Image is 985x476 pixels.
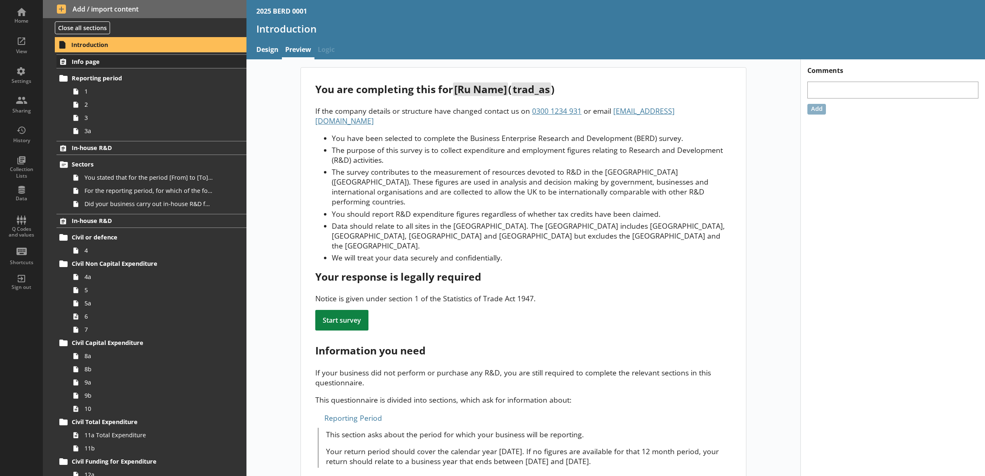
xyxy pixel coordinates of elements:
[69,124,246,138] a: 3a
[69,363,246,376] a: 8b
[332,145,731,165] li: The purpose of this survey is to collect expenditure and employment figures relating to Research ...
[314,42,338,59] span: Logic
[60,72,246,138] li: Reporting period1233a
[282,42,314,59] a: Preview
[7,226,36,238] div: Q Codes and values
[532,106,582,116] span: 0300 1234 931
[332,209,731,219] li: You should report R&D expenditure figures regardless of whether tax credits have been claimed.
[60,158,246,211] li: SectorsYou stated that for the period [From] to [To], [Ru Name] carried out in-house R&D. Is this...
[69,197,246,211] a: Did your business carry out in-house R&D for any other product codes?
[69,284,246,297] a: 5
[801,59,985,75] h1: Comments
[84,286,213,294] span: 5
[332,133,731,143] li: You have been selected to complete the Business Enterprise Research and Development (BERD) survey.
[69,98,246,111] a: 2
[315,270,731,284] div: Your response is legally required
[72,457,209,465] span: Civil Funding for Expenditure
[256,7,307,16] div: 2025 BERD 0001
[56,72,246,85] a: Reporting period
[72,74,209,82] span: Reporting period
[60,257,246,336] li: Civil Non Capital Expenditure4a55a67
[84,114,213,122] span: 3
[84,246,213,254] span: 4
[256,22,976,35] h1: Introduction
[84,87,213,95] span: 1
[56,231,246,244] a: Civil or defence
[55,21,110,34] button: Close all sections
[84,365,213,373] span: 8b
[69,442,246,455] a: 11b
[315,82,731,96] div: You are completing this for ( )
[69,389,246,402] a: 9b
[7,18,36,24] div: Home
[69,184,246,197] a: For the reporting period, for which of the following product codes has your business carried out ...
[7,137,36,144] div: History
[84,174,213,181] span: You stated that for the period [From] to [To], [Ru Name] carried out in-house R&D. Is this correct?
[84,444,213,452] span: 11b
[84,326,213,333] span: 7
[84,378,213,386] span: 9a
[72,144,209,152] span: In-house R&D
[326,446,732,466] p: Your return period should cover the calendar year [DATE]. If no figures are available for that 12...
[60,231,246,257] li: Civil or defence4
[60,336,246,415] li: Civil Capital Expenditure8a8b9a9b10
[56,38,246,51] a: Introduction
[56,415,246,429] a: Civil Total Expenditure
[57,5,232,14] span: Add / import content
[69,429,246,442] a: 11a Total Expenditure
[84,101,213,108] span: 2
[253,42,282,59] a: Design
[315,310,368,331] div: Start survey
[7,284,36,291] div: Sign out
[511,82,551,96] span: trad_as
[69,244,246,257] a: 4
[69,349,246,363] a: 8a
[56,336,246,349] a: Civil Capital Expenditure
[315,344,731,357] div: Information you need
[69,270,246,284] a: 4a
[69,310,246,323] a: 6
[56,54,246,68] a: Info page
[69,323,246,336] a: 7
[56,158,246,171] a: Sectors
[43,54,246,137] li: Info pageReporting period1233a
[7,108,36,114] div: Sharing
[72,418,209,426] span: Civil Total Expenditure
[69,171,246,184] a: You stated that for the period [From] to [To], [Ru Name] carried out in-house R&D. Is this correct?
[71,41,209,49] span: Introduction
[69,402,246,415] a: 10
[72,217,209,225] span: In-house R&D
[69,376,246,389] a: 9a
[56,257,246,270] a: Civil Non Capital Expenditure
[315,106,675,126] span: [EMAIL_ADDRESS][DOMAIN_NAME]
[326,429,732,439] p: This section asks about the period for which your business will be reporting.
[332,221,731,251] li: Data should relate to all sites in the [GEOGRAPHIC_DATA]. The [GEOGRAPHIC_DATA] includes [GEOGRAP...
[56,455,246,468] a: Civil Funding for Expenditure
[7,78,36,84] div: Settings
[7,48,36,55] div: View
[84,187,213,195] span: For the reporting period, for which of the following product codes has your business carried out ...
[453,82,508,96] span: [Ru Name]
[72,160,209,168] span: Sectors
[72,260,209,267] span: Civil Non Capital Expenditure
[72,339,209,347] span: Civil Capital Expenditure
[315,395,731,405] p: This questionnaire is divided into sections, which ask for information about:
[69,85,246,98] a: 1
[84,405,213,413] span: 10
[332,167,731,206] li: The survey contributes to the measurement of resources devoted to R&D in the [GEOGRAPHIC_DATA] ([...
[84,200,213,208] span: Did your business carry out in-house R&D for any other product codes?
[84,127,213,135] span: 3a
[84,273,213,281] span: 4a
[72,58,209,66] span: Info page
[315,293,731,303] div: Notice is given under section 1 of the Statistics of Trade Act 1947.
[84,352,213,360] span: 8a
[7,166,36,179] div: Collection Lists
[315,411,731,424] div: Reporting Period
[69,111,246,124] a: 3
[72,233,209,241] span: Civil or defence
[56,141,246,155] a: In-house R&D
[315,368,731,387] p: If your business did not perform or purchase any R&D, you are still required to complete the rele...
[84,431,213,439] span: 11a Total Expenditure
[7,259,36,266] div: Shortcuts
[7,195,36,202] div: Data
